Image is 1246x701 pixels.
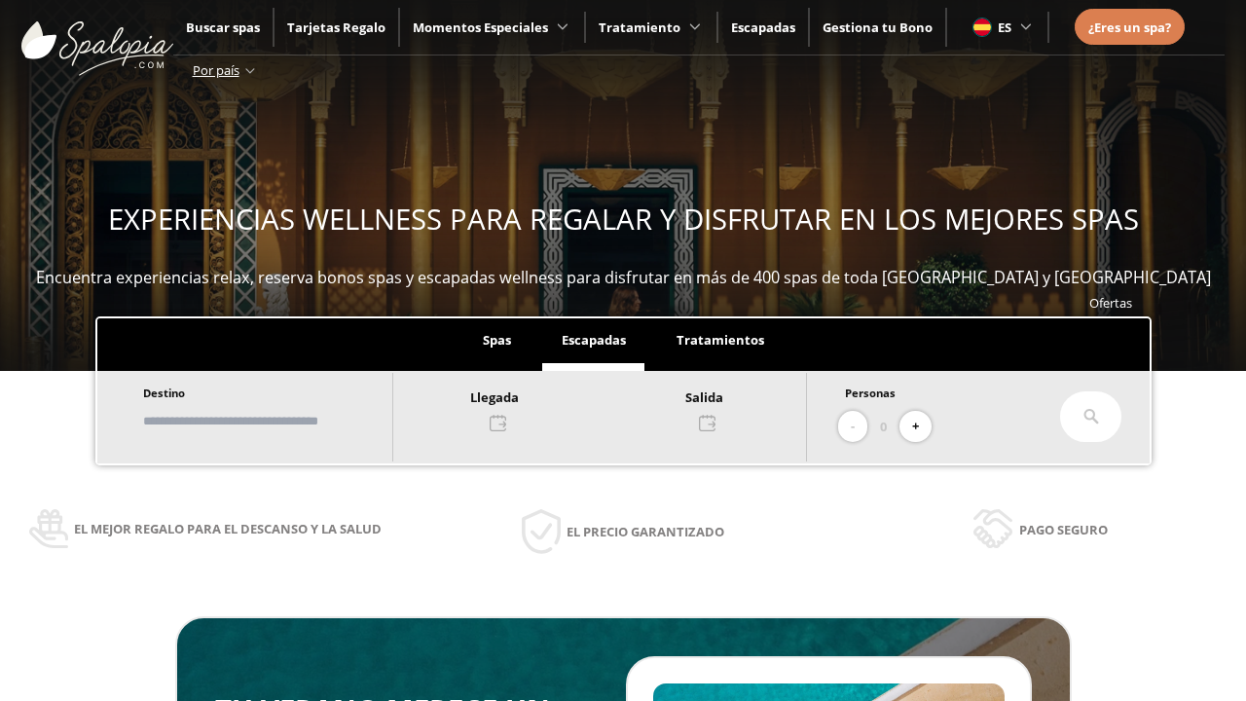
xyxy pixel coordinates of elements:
button: + [899,411,932,443]
a: ¿Eres un spa? [1088,17,1171,38]
a: Tarjetas Regalo [287,18,385,36]
span: El mejor regalo para el descanso y la salud [74,518,382,539]
a: Ofertas [1089,294,1132,312]
span: Escapadas [562,331,626,349]
a: Escapadas [731,18,795,36]
span: Personas [845,386,896,400]
button: - [838,411,867,443]
span: Spas [483,331,511,349]
span: Pago seguro [1019,519,1108,540]
span: EXPERIENCIAS WELLNESS PARA REGALAR Y DISFRUTAR EN LOS MEJORES SPAS [108,200,1139,239]
span: Encuentra experiencias relax, reserva bonos spas y escapadas wellness para disfrutar en más de 40... [36,267,1211,288]
span: Tratamientos [677,331,764,349]
span: 0 [880,416,887,437]
span: Destino [143,386,185,400]
a: Gestiona tu Bono [823,18,933,36]
img: ImgLogoSpalopia.BvClDcEz.svg [21,2,173,76]
span: ¿Eres un spa? [1088,18,1171,36]
span: Por país [193,61,239,79]
a: Buscar spas [186,18,260,36]
span: El precio garantizado [567,521,724,542]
